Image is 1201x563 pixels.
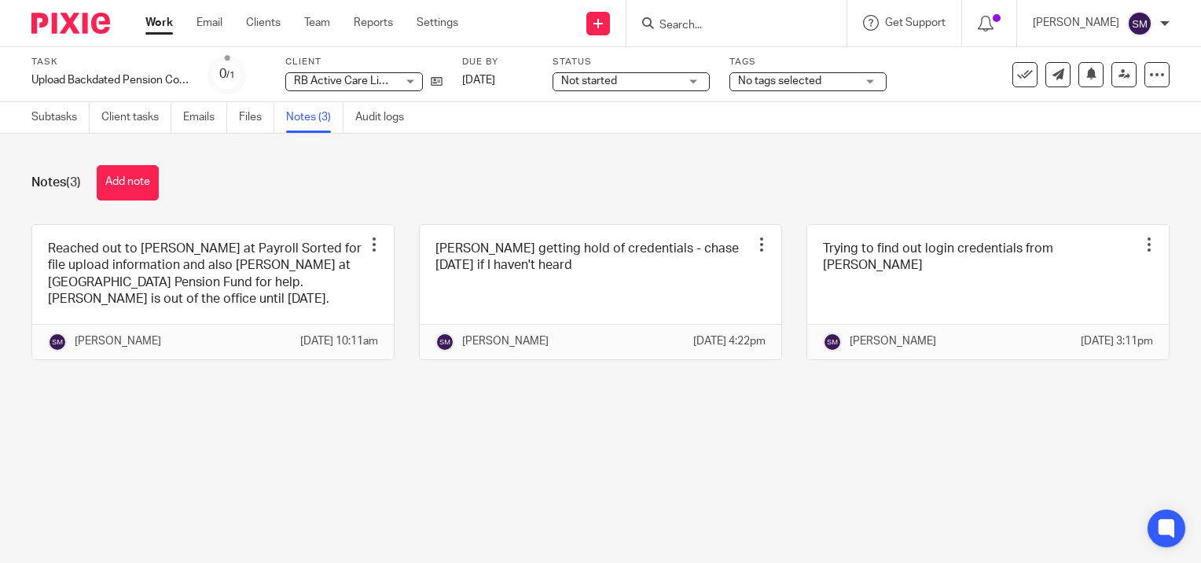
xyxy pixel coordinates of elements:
[417,15,458,31] a: Settings
[729,56,887,68] label: Tags
[145,15,173,31] a: Work
[1127,11,1152,36] img: svg%3E
[355,102,416,133] a: Audit logs
[31,72,189,88] div: Upload Backdated Pension Contributions
[462,56,533,68] label: Due by
[850,333,936,349] p: [PERSON_NAME]
[300,333,378,349] p: [DATE] 10:11am
[354,15,393,31] a: Reports
[285,56,443,68] label: Client
[97,165,159,201] button: Add note
[286,102,343,133] a: Notes (3)
[48,333,67,351] img: svg%3E
[435,333,454,351] img: svg%3E
[658,19,799,33] input: Search
[101,102,171,133] a: Client tasks
[823,333,842,351] img: svg%3E
[183,102,227,133] a: Emails
[196,15,222,31] a: Email
[294,75,407,86] span: RB Active Care Limited
[219,65,235,83] div: 0
[66,176,81,189] span: (3)
[553,56,710,68] label: Status
[226,71,235,79] small: /1
[462,75,495,86] span: [DATE]
[31,102,90,133] a: Subtasks
[31,13,110,34] img: Pixie
[31,175,81,191] h1: Notes
[561,75,617,86] span: Not started
[75,333,161,349] p: [PERSON_NAME]
[31,56,189,68] label: Task
[246,15,281,31] a: Clients
[304,15,330,31] a: Team
[1033,15,1119,31] p: [PERSON_NAME]
[239,102,274,133] a: Files
[693,333,766,349] p: [DATE] 4:22pm
[885,17,946,28] span: Get Support
[462,333,549,349] p: [PERSON_NAME]
[738,75,821,86] span: No tags selected
[1081,333,1153,349] p: [DATE] 3:11pm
